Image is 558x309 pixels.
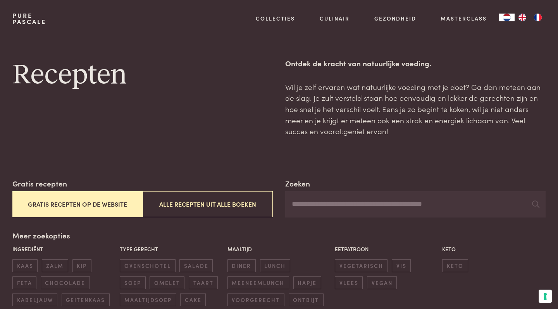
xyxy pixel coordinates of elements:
[12,191,143,217] button: Gratis recepten op de website
[179,259,213,272] span: salade
[189,276,218,289] span: taart
[256,14,295,22] a: Collecties
[120,276,145,289] span: soep
[12,259,38,272] span: kaas
[499,14,546,21] aside: Language selected: Nederlands
[42,259,68,272] span: zalm
[515,14,530,21] a: EN
[285,178,310,189] label: Zoeken
[180,293,206,306] span: cake
[392,259,411,272] span: vis
[285,58,431,68] strong: Ontdek de kracht van natuurlijke voeding.
[499,14,515,21] a: NL
[293,276,321,289] span: hapje
[374,14,416,22] a: Gezondheid
[120,259,175,272] span: ovenschotel
[41,276,90,289] span: chocolade
[499,14,515,21] div: Language
[227,293,284,306] span: voorgerecht
[12,12,46,25] a: PurePascale
[12,293,57,306] span: kabeljauw
[367,276,397,289] span: vegan
[12,178,67,189] label: Gratis recepten
[442,259,468,272] span: keto
[515,14,546,21] ul: Language list
[120,293,176,306] span: maaltijdsoep
[12,276,36,289] span: feta
[335,245,438,253] p: Eetpatroon
[227,259,256,272] span: diner
[335,259,387,272] span: vegetarisch
[143,191,273,217] button: Alle recepten uit alle boeken
[442,245,546,253] p: Keto
[12,58,273,93] h1: Recepten
[289,293,324,306] span: ontbijt
[335,276,363,289] span: vlees
[441,14,487,22] a: Masterclass
[12,245,116,253] p: Ingrediënt
[150,276,184,289] span: omelet
[285,81,546,137] p: Wil je zelf ervaren wat natuurlijke voeding met je doet? Ga dan meteen aan de slag. Je zult verst...
[72,259,91,272] span: kip
[120,245,223,253] p: Type gerecht
[320,14,350,22] a: Culinair
[227,276,289,289] span: meeneemlunch
[260,259,290,272] span: lunch
[539,290,552,303] button: Uw voorkeuren voor toestemming voor trackingtechnologieën
[62,293,110,306] span: geitenkaas
[530,14,546,21] a: FR
[227,245,331,253] p: Maaltijd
